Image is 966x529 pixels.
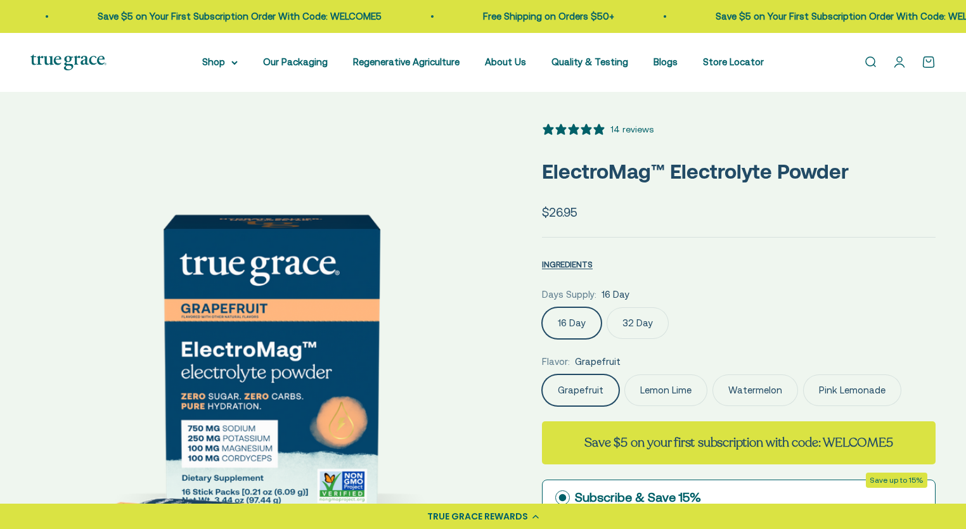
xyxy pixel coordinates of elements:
[353,56,460,67] a: Regenerative Agriculture
[542,203,577,222] sale-price: $26.95
[542,122,654,136] button: 5 stars, 14 ratings
[584,434,892,451] strong: Save $5 on your first subscription with code: WELCOME5
[610,122,654,136] div: 14 reviews
[703,56,764,67] a: Store Locator
[551,56,628,67] a: Quality & Testing
[542,260,593,269] span: INGREDIENTS
[575,354,621,369] span: Grapefruit
[263,56,328,67] a: Our Packaging
[485,56,526,67] a: About Us
[480,11,611,22] a: Free Shipping on Orders $50+
[94,9,378,24] p: Save $5 on Your First Subscription Order With Code: WELCOME5
[542,287,596,302] legend: Days Supply:
[202,54,238,70] summary: Shop
[602,287,629,302] span: 16 Day
[427,510,528,523] div: TRUE GRACE REWARDS
[654,56,678,67] a: Blogs
[542,354,570,369] legend: Flavor:
[542,155,936,188] p: ElectroMag™ Electrolyte Powder
[542,257,593,272] button: INGREDIENTS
